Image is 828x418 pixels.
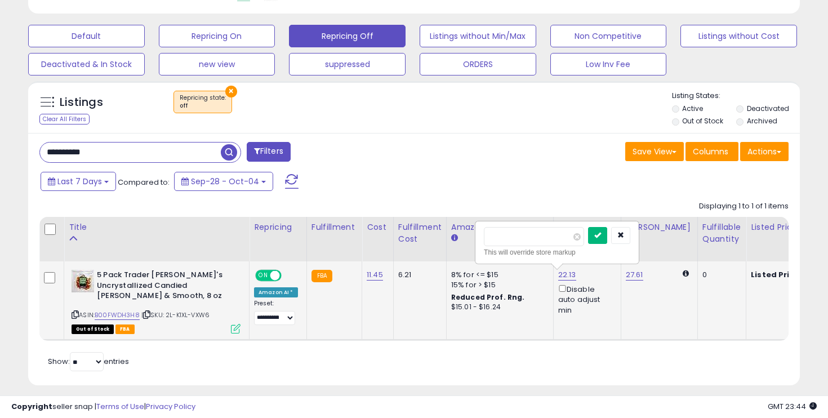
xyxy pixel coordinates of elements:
button: Low Inv Fee [550,53,667,75]
span: OFF [280,271,298,281]
b: Reduced Prof. Rng. [451,292,525,302]
p: Listing States: [672,91,800,101]
span: | SKU: 2L-K1XL-VXW6 [141,310,210,319]
span: 2025-10-12 23:44 GMT [768,401,817,412]
a: 27.61 [626,269,643,281]
div: Fulfillment [311,221,357,233]
button: Listings without Cost [680,25,797,47]
a: 22.13 [558,269,576,281]
button: ORDERS [420,53,536,75]
button: Columns [685,142,738,161]
label: Archived [747,116,777,126]
small: Amazon Fees. [451,233,458,243]
h5: Listings [60,95,103,110]
button: Save View [625,142,684,161]
span: All listings that are currently out of stock and unavailable for purchase on Amazon [72,324,114,334]
i: Calculated using Dynamic Max Price. [683,270,689,277]
div: ASIN: [72,270,241,332]
label: Deactivated [747,104,789,113]
label: Out of Stock [682,116,723,126]
label: Active [682,104,703,113]
div: seller snap | | [11,402,195,412]
div: This will override store markup [484,247,630,258]
div: Preset: [254,300,298,325]
button: Actions [740,142,789,161]
button: Repricing On [159,25,275,47]
span: FBA [115,324,135,334]
img: 515yDrYtS3L._SL40_.jpg [72,270,94,292]
span: Columns [693,146,728,157]
button: Listings without Min/Max [420,25,536,47]
div: Displaying 1 to 1 of 1 items [699,201,789,212]
button: × [225,86,237,97]
button: Sep-28 - Oct-04 [174,172,273,191]
button: Last 7 Days [41,172,116,191]
div: [PERSON_NAME] [626,221,693,233]
div: $15.01 - $16.24 [451,303,545,312]
button: new view [159,53,275,75]
span: Repricing state : [180,94,226,110]
button: Repricing Off [289,25,406,47]
div: Clear All Filters [39,114,90,124]
button: Filters [247,142,291,162]
div: Cost [367,221,389,233]
div: Title [69,221,244,233]
div: Amazon Fees [451,221,549,233]
a: Privacy Policy [146,401,195,412]
div: 0 [702,270,737,280]
span: Sep-28 - Oct-04 [191,176,259,187]
div: 15% for > $15 [451,280,545,290]
button: Default [28,25,145,47]
div: Amazon AI * [254,287,298,297]
strong: Copyright [11,401,52,412]
span: Show: entries [48,356,129,367]
a: Terms of Use [96,401,144,412]
div: Disable auto adjust min [558,283,612,315]
div: Fulfillable Quantity [702,221,741,245]
b: 5 Pack Trader [PERSON_NAME]'s Uncrystallized Candied [PERSON_NAME] & Smooth, 8 oz [97,270,234,304]
span: ON [256,271,270,281]
button: Non Competitive [550,25,667,47]
div: 8% for <= $15 [451,270,545,280]
span: Compared to: [118,177,170,188]
b: Listed Price: [751,269,802,280]
div: off [180,102,226,110]
a: B00FWDH3H8 [95,310,140,320]
div: Fulfillment Cost [398,221,442,245]
div: Repricing [254,221,302,233]
span: Last 7 Days [57,176,102,187]
div: 6.21 [398,270,438,280]
a: 11.45 [367,269,383,281]
small: FBA [311,270,332,282]
button: suppressed [289,53,406,75]
button: Deactivated & In Stock [28,53,145,75]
